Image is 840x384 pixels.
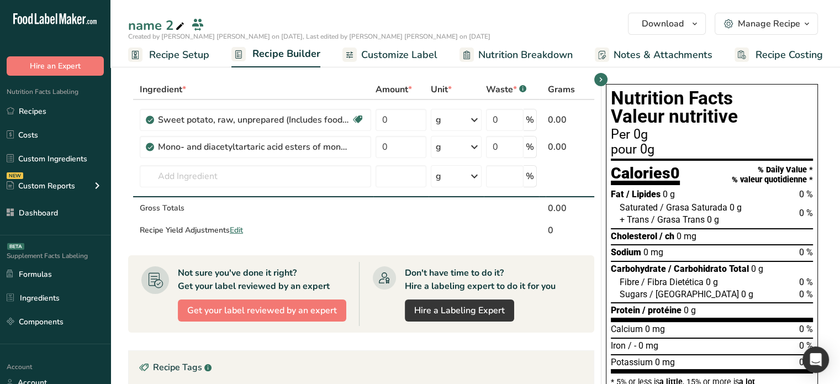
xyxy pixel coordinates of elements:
[663,189,675,199] span: 0 g
[611,128,813,141] div: Per 0g
[7,172,23,179] div: NEW
[129,351,594,384] div: Recipe Tags
[252,46,320,61] span: Recipe Builder
[738,17,800,30] div: Manage Recipe
[620,202,658,213] span: Saturated
[140,224,371,236] div: Recipe Yield Adjustments
[128,15,187,35] div: name 2
[628,340,636,351] span: / -
[611,305,640,315] span: Protein
[620,277,639,287] span: Fibre
[7,243,24,250] div: BETA
[342,43,437,67] a: Customize Label
[140,165,371,187] input: Add Ingredient
[548,202,599,215] div: 0.00
[799,357,813,367] span: 0 %
[741,289,753,299] span: 0 g
[548,83,575,96] span: Grams
[431,83,452,96] span: Unit
[459,43,573,67] a: Nutrition Breakdown
[187,304,337,317] span: Get your label reviewed by an expert
[140,83,186,96] span: Ingredient
[376,83,412,96] span: Amount
[128,43,209,67] a: Recipe Setup
[548,140,599,154] div: 0.00
[7,56,104,76] button: Hire an Expert
[649,289,739,299] span: / [GEOGRAPHIC_DATA]
[684,305,696,315] span: 0 g
[799,340,813,351] span: 0 %
[231,41,320,68] a: Recipe Builder
[548,113,599,127] div: 0.00
[668,264,749,274] span: / Carbohidrato Total
[158,140,351,154] div: Mono- and diacetyltartaric acid esters of mono- and diglycerides of fatty acids (E472e)
[642,305,681,315] span: / protéine
[478,48,573,62] span: Nutrition Breakdown
[611,340,626,351] span: Iron
[659,231,674,241] span: / ch
[128,32,490,41] span: Created by [PERSON_NAME] [PERSON_NAME] on [DATE], Last edited by [PERSON_NAME] [PERSON_NAME] on [...
[611,143,813,156] div: pour 0g
[799,277,813,287] span: 0 %
[706,277,718,287] span: 0 g
[149,48,209,62] span: Recipe Setup
[595,43,712,67] a: Notes & Attachments
[140,202,371,214] div: Gross Totals
[715,13,818,35] button: Manage Recipe
[802,346,829,373] div: Open Intercom Messenger
[158,113,351,127] div: Sweet potato, raw, unprepared (Includes foods for USDA's Food Distribution Program)
[614,48,712,62] span: Notes & Attachments
[230,225,243,235] span: Edit
[660,202,727,213] span: / Grasa Saturada
[611,89,813,126] h1: Nutrition Facts Valeur nutritive
[620,214,649,225] span: + Trans
[178,266,330,293] div: Not sure you've done it right? Get your label reviewed by an expert
[641,277,704,287] span: / Fibra Dietética
[486,83,526,96] div: Waste
[7,180,75,192] div: Custom Reports
[611,247,641,257] span: Sodium
[548,224,599,237] div: 0
[611,189,624,199] span: Fat
[178,299,346,322] button: Get your label reviewed by an expert
[645,324,665,334] span: 0 mg
[643,247,663,257] span: 0 mg
[751,264,763,274] span: 0 g
[799,208,813,218] span: 0 %
[611,264,666,274] span: Carbohydrate
[405,299,514,322] a: Hire a Labeling Expert
[799,324,813,334] span: 0 %
[655,357,675,367] span: 0 mg
[651,214,705,225] span: / Grasa Trans
[611,324,643,334] span: Calcium
[361,48,437,62] span: Customize Label
[638,340,658,351] span: 0 mg
[611,165,680,186] div: Calories
[730,202,742,213] span: 0 g
[707,214,719,225] span: 0 g
[626,189,661,199] span: / Lipides
[620,289,647,299] span: Sugars
[799,247,813,257] span: 0 %
[436,113,441,127] div: g
[628,13,706,35] button: Download
[642,17,684,30] span: Download
[436,140,441,154] div: g
[611,231,657,241] span: Cholesterol
[799,189,813,199] span: 0 %
[677,231,696,241] span: 0 mg
[799,289,813,299] span: 0 %
[756,48,823,62] span: Recipe Costing
[436,170,441,183] div: g
[735,43,823,67] a: Recipe Costing
[611,357,653,367] span: Potassium
[732,165,813,185] div: % Daily Value * % valeur quotidienne *
[405,266,556,293] div: Don't have time to do it? Hire a labeling expert to do it for you
[670,164,680,182] span: 0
